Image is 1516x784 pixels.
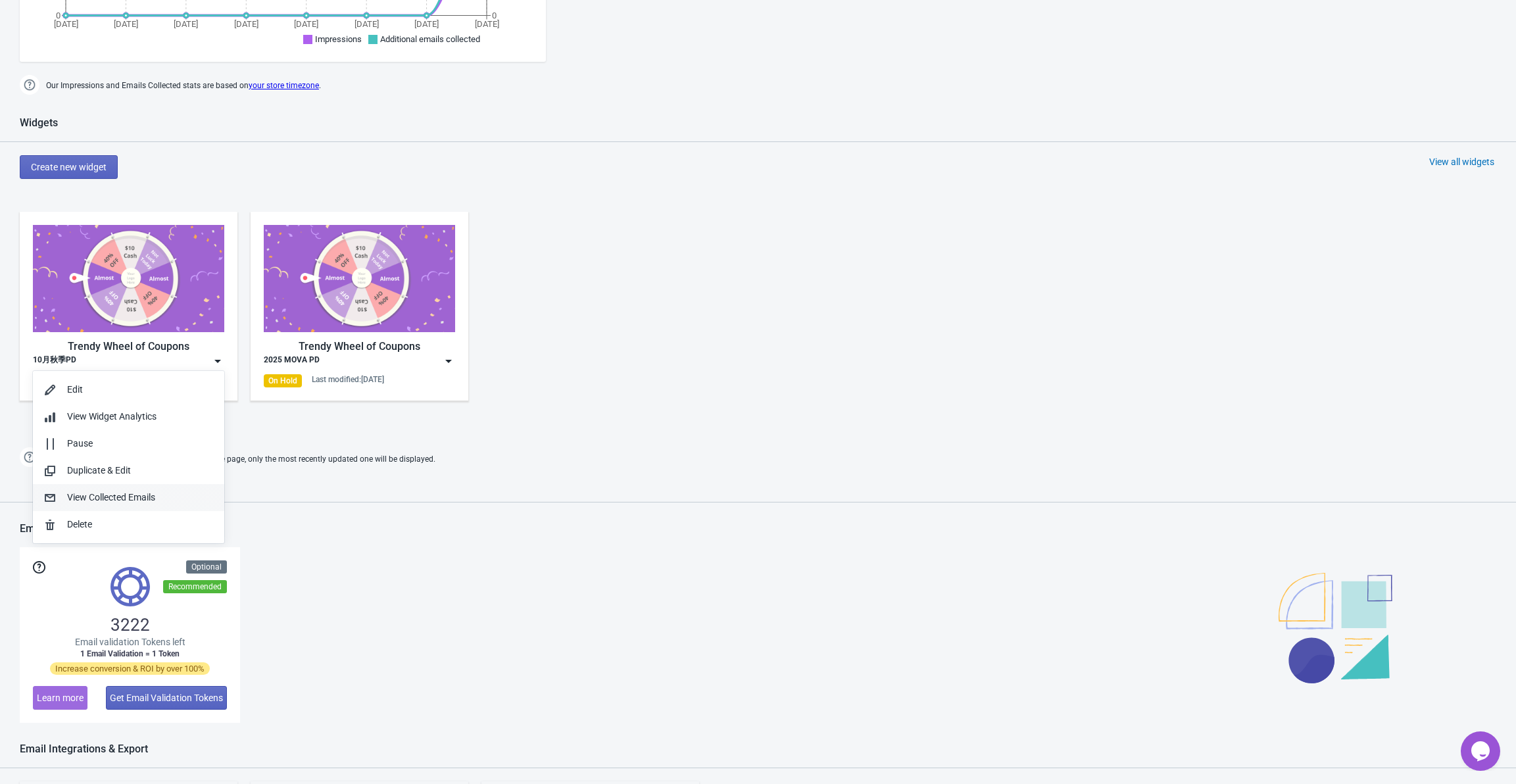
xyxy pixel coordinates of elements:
[294,19,318,29] tspan: [DATE]
[355,19,379,29] tspan: [DATE]
[442,355,455,368] img: dropdown.png
[312,374,384,385] div: Last modified: [DATE]
[54,19,78,29] tspan: [DATE]
[33,339,224,355] div: Trendy Wheel of Coupons
[380,34,480,44] span: Additional emails collected
[56,11,61,20] tspan: 0
[1461,731,1503,771] iframe: chat widget
[110,693,223,703] span: Get Email Validation Tokens
[33,225,224,332] img: trendy_game.png
[475,19,499,29] tspan: [DATE]
[264,339,455,355] div: Trendy Wheel of Coupons
[264,355,320,368] div: 2025 MOVA PD
[33,511,224,538] button: Delete
[33,430,224,457] button: Pause
[114,19,138,29] tspan: [DATE]
[20,447,39,467] img: help.png
[20,75,39,95] img: help.png
[67,491,214,504] div: View Collected Emails
[33,686,87,710] button: Learn more
[264,225,455,332] img: trendy_game.png
[67,464,214,478] div: Duplicate & Edit
[1429,155,1494,168] div: View all widgets
[414,19,439,29] tspan: [DATE]
[67,437,214,451] div: Pause
[1279,573,1392,683] img: illustration.svg
[46,449,435,470] span: If two Widgets are enabled and targeting the same page, only the most recently updated one will b...
[33,403,224,430] button: View Widget Analytics
[67,383,214,397] div: Edit
[80,649,180,659] span: 1 Email Validation = 1 Token
[110,567,150,606] img: tokens.svg
[33,355,76,368] div: 10月秋季PD
[37,693,84,703] span: Learn more
[75,635,185,649] span: Email validation Tokens left
[33,376,224,403] button: Edit
[110,614,150,635] span: 3222
[211,355,224,368] img: dropdown.png
[106,686,227,710] button: Get Email Validation Tokens
[50,662,210,675] span: Increase conversion & ROI by over 100%
[264,374,302,387] div: On Hold
[234,19,258,29] tspan: [DATE]
[174,19,198,29] tspan: [DATE]
[20,155,118,179] button: Create new widget
[315,34,362,44] span: Impressions
[249,81,319,90] a: your store timezone
[33,457,224,484] button: Duplicate & Edit
[31,162,107,172] span: Create new widget
[46,75,321,97] span: Our Impressions and Emails Collected stats are based on .
[67,518,214,531] div: Delete
[492,11,497,20] tspan: 0
[163,580,227,593] div: Recommended
[186,560,227,574] div: Optional
[33,484,224,511] button: View Collected Emails
[67,411,157,422] span: View Widget Analytics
